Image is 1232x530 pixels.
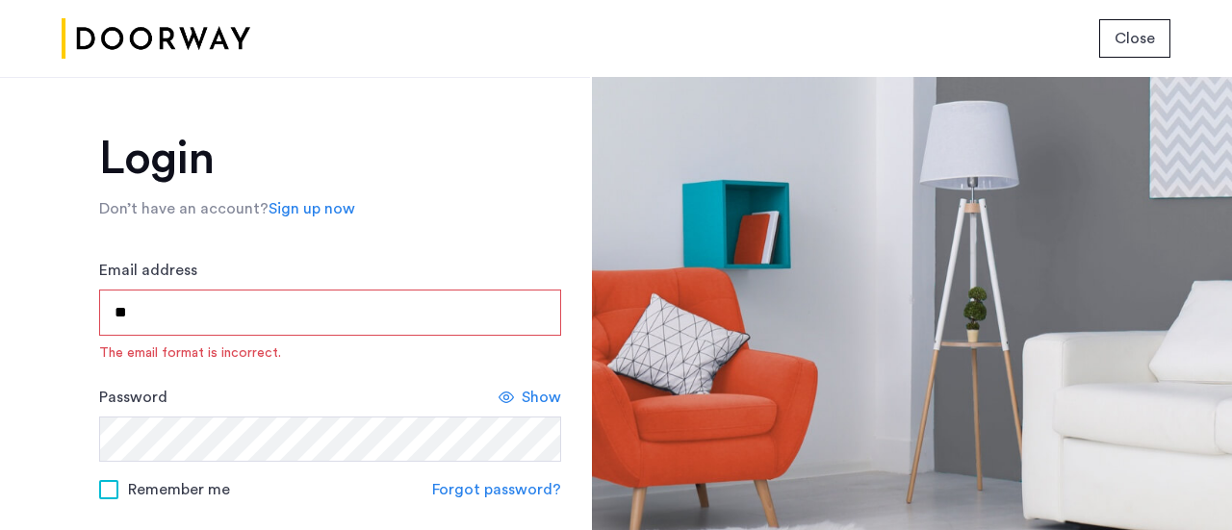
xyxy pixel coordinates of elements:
span: Close [1115,27,1155,50]
label: Password [99,386,167,409]
span: Remember me [128,478,230,501]
span: Don’t have an account? [99,201,269,216]
img: logo [62,3,250,75]
label: Email address [99,259,197,282]
h1: Login [99,136,561,182]
button: button [1099,19,1170,58]
span: Show [522,386,561,409]
a: Forgot password? [432,478,561,501]
a: Sign up now [269,197,355,220]
span: The email format is incorrect. [99,343,561,363]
